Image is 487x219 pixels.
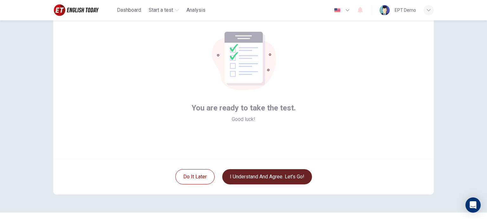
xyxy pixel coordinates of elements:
span: Start a test [149,6,173,14]
div: EPT Demo [395,6,416,14]
button: Dashboard [114,4,144,16]
img: en [333,8,341,13]
button: Start a test [146,4,181,16]
span: Dashboard [117,6,141,14]
button: Do it later [175,169,215,184]
img: English Today logo [53,4,100,17]
span: You are ready to take the test. [192,103,296,113]
img: Profile picture [380,5,390,15]
button: I understand and agree. Let’s go! [222,169,312,184]
div: Open Intercom Messenger [465,197,481,213]
a: English Today logo [53,4,114,17]
span: Good luck! [232,116,255,123]
button: Analysis [184,4,208,16]
span: Analysis [186,6,205,14]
